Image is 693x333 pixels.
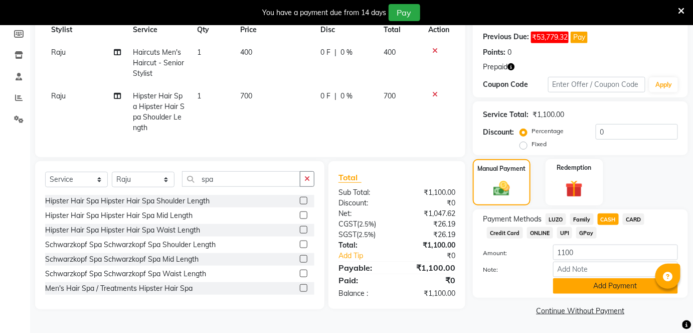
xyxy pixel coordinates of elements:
[338,172,362,183] span: Total
[477,164,526,173] label: Manual Payment
[397,274,463,286] div: ₹0
[359,231,374,239] span: 2.5%
[198,91,202,100] span: 1
[340,47,353,58] span: 0 %
[576,227,597,239] span: GPay
[548,77,646,92] input: Enter Offer / Coupon Code
[553,278,678,294] button: Add Payment
[192,19,235,41] th: Qty
[51,48,66,57] span: Raju
[422,19,455,41] th: Action
[557,227,573,239] span: UPI
[182,171,300,187] input: Search or Scan
[331,274,397,286] div: Paid:
[483,47,505,58] div: Points:
[475,265,546,274] label: Note:
[331,251,408,261] a: Add Tip
[320,47,330,58] span: 0 F
[384,91,396,100] span: 700
[331,198,397,208] div: Discount:
[475,249,546,258] label: Amount:
[331,240,397,251] div: Total:
[553,245,678,260] input: Amount
[531,32,569,43] span: ₹53,779.32
[334,47,336,58] span: |
[45,210,193,221] div: Hipster Hair Spa Hipster Hair Spa Mid Length
[488,179,515,198] img: _cash.svg
[133,91,185,132] span: Hipster Hair Spa Hipster Hair Spa Shoulder Length
[397,219,463,230] div: ₹26.19
[546,213,566,225] span: LUZO
[397,262,463,274] div: ₹1,100.00
[384,48,396,57] span: 400
[234,19,314,41] th: Price
[338,219,357,229] span: CGST
[263,8,387,18] div: You have a payment due from 14 days
[45,240,216,250] div: Schwarzkopf Spa Schwarzkopf Spa Shoulder Length
[389,4,420,21] button: Pay
[133,48,184,78] span: Haircuts Men's Haircut - Senior Stylist
[45,283,193,294] div: Men's Hair Spa / Treatments Hipster Hair Spa
[331,230,397,240] div: ( )
[331,219,397,230] div: ( )
[45,254,199,265] div: Schwarzkopf Spa Schwarzkopf Spa Mid Length
[397,208,463,219] div: ₹1,047.62
[527,227,553,239] span: ONLINE
[314,19,378,41] th: Disc
[378,19,422,41] th: Total
[570,213,594,225] span: Family
[483,32,529,43] div: Previous Due:
[623,213,644,225] span: CARD
[51,91,66,100] span: Raju
[331,262,397,274] div: Payable:
[487,227,523,239] span: Credit Card
[560,178,588,200] img: _gift.svg
[533,109,564,120] div: ₹1,100.00
[397,288,463,299] div: ₹1,100.00
[483,127,514,138] div: Discount:
[598,213,619,225] span: CASH
[198,48,202,57] span: 1
[397,230,463,240] div: ₹26.19
[553,262,678,277] input: Add Note
[359,220,374,228] span: 2.5%
[45,269,206,279] div: Schwarzkopf Spa Schwarzkopf Spa Waist Length
[507,47,511,58] div: 0
[571,32,588,43] button: Pay
[397,240,463,251] div: ₹1,100.00
[397,187,463,198] div: ₹1,100.00
[397,198,463,208] div: ₹0
[340,91,353,101] span: 0 %
[320,91,330,101] span: 0 F
[45,225,200,236] div: Hipster Hair Spa Hipster Hair Spa Waist Length
[483,62,507,72] span: Prepaid
[240,91,252,100] span: 700
[649,77,678,92] button: Apply
[532,140,547,149] label: Fixed
[334,91,336,101] span: |
[240,48,252,57] span: 400
[483,214,542,225] span: Payment Methods
[408,251,463,261] div: ₹0
[331,288,397,299] div: Balance :
[475,306,686,316] a: Continue Without Payment
[532,127,564,136] label: Percentage
[127,19,192,41] th: Service
[483,109,529,120] div: Service Total:
[557,163,592,172] label: Redemption
[338,230,357,239] span: SGST
[45,19,127,41] th: Stylist
[331,208,397,219] div: Net:
[331,187,397,198] div: Sub Total:
[45,196,210,206] div: Hipster Hair Spa Hipster Hair Spa Shoulder Length
[483,79,548,90] div: Coupon Code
